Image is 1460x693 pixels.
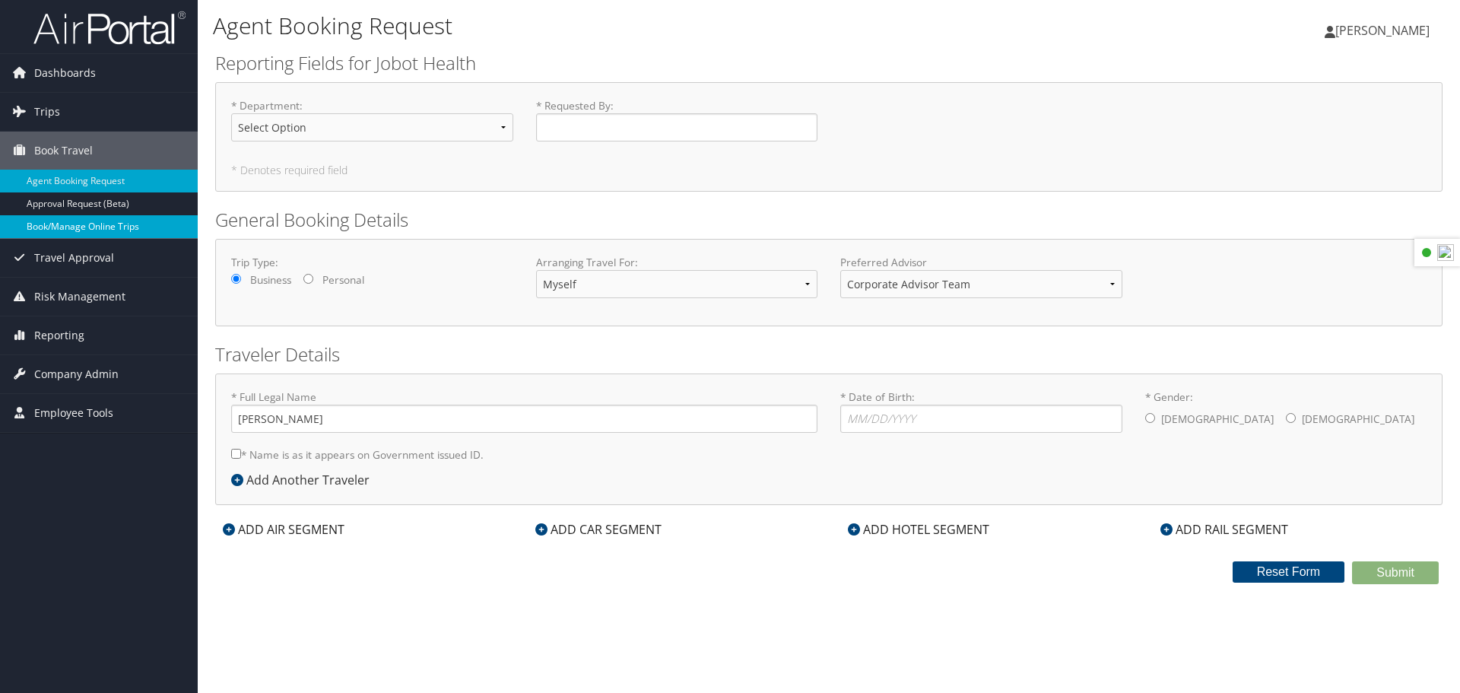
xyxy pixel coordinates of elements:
h5: * Denotes required field [231,165,1427,176]
input: * Name is as it appears on Government issued ID. [231,449,241,459]
label: Trip Type: [231,255,513,270]
label: [DEMOGRAPHIC_DATA] [1302,405,1414,434]
span: Travel Approval [34,239,114,277]
h1: Agent Booking Request [213,10,1034,42]
label: * Gender: [1145,389,1427,435]
button: Submit [1352,561,1439,584]
h2: Traveler Details [215,342,1443,367]
label: * Full Legal Name [231,389,817,433]
label: Arranging Travel For: [536,255,818,270]
span: [PERSON_NAME] [1335,22,1430,39]
div: ADD AIR SEGMENT [215,520,352,539]
img: airportal-logo.png [33,10,186,46]
h2: Reporting Fields for Jobot Health [215,50,1443,76]
span: Trips [34,93,60,131]
div: Add Another Traveler [231,471,377,489]
label: Personal [322,272,364,288]
label: * Requested By : [536,98,818,141]
span: Reporting [34,316,84,354]
span: Dashboards [34,54,96,92]
input: * Full Legal Name [231,405,817,433]
select: * Department: [231,113,513,141]
label: * Date of Birth: [840,389,1122,433]
button: Reset Form [1233,561,1345,583]
input: * Date of Birth: [840,405,1122,433]
span: Employee Tools [34,394,113,432]
div: ADD CAR SEGMENT [528,520,669,539]
label: [DEMOGRAPHIC_DATA] [1161,405,1274,434]
label: * Department : [231,98,513,154]
label: * Name is as it appears on Government issued ID. [231,440,484,469]
input: * Requested By: [536,113,818,141]
label: Preferred Advisor [840,255,1122,270]
label: Business [250,272,291,288]
span: Risk Management [34,278,125,316]
div: ADD HOTEL SEGMENT [840,520,997,539]
input: * Gender:[DEMOGRAPHIC_DATA][DEMOGRAPHIC_DATA] [1286,413,1296,423]
span: Book Travel [34,132,93,170]
span: Company Admin [34,355,119,393]
input: * Gender:[DEMOGRAPHIC_DATA][DEMOGRAPHIC_DATA] [1145,413,1155,423]
h2: General Booking Details [215,207,1443,233]
a: [PERSON_NAME] [1325,8,1445,53]
div: ADD RAIL SEGMENT [1153,520,1296,539]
